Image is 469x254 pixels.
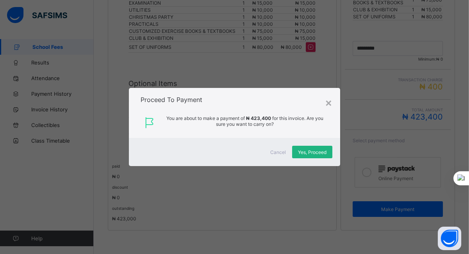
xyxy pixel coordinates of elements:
div: × [325,96,332,109]
span: Cancel [270,149,286,155]
span: You are about to make a payment of for this invoice. Are you sure you want to carry on? [162,115,328,130]
span: Yes, Proceed [298,149,326,155]
span: Proceed To Payment [141,96,202,104]
span: ₦ 423,400 [246,115,271,121]
button: Open asap [438,227,461,250]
